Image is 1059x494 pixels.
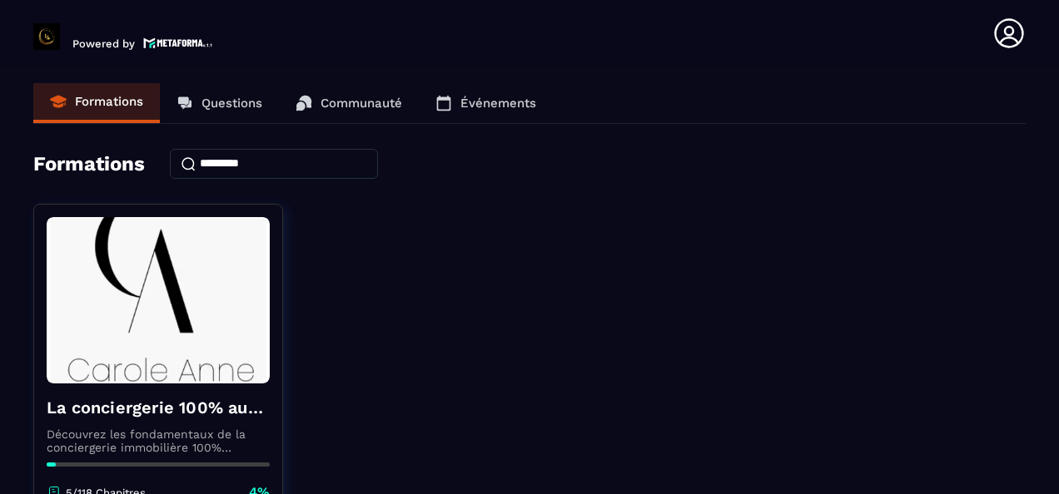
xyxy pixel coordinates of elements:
p: Powered by [72,37,135,50]
img: formation-background [47,217,270,383]
h4: Formations [33,152,145,175]
p: Événements [460,96,536,111]
h4: La conciergerie 100% automatisée [47,396,270,419]
img: logo-branding [33,23,60,50]
a: Communauté [279,83,419,123]
p: Formations [75,94,143,109]
a: Questions [160,83,279,123]
img: logo [143,36,213,50]
p: Questions [201,96,262,111]
a: Événements [419,83,553,123]
p: Communauté [321,96,402,111]
a: Formations [33,83,160,123]
p: Découvrez les fondamentaux de la conciergerie immobilière 100% automatisée. Cette formation est c... [47,427,270,454]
